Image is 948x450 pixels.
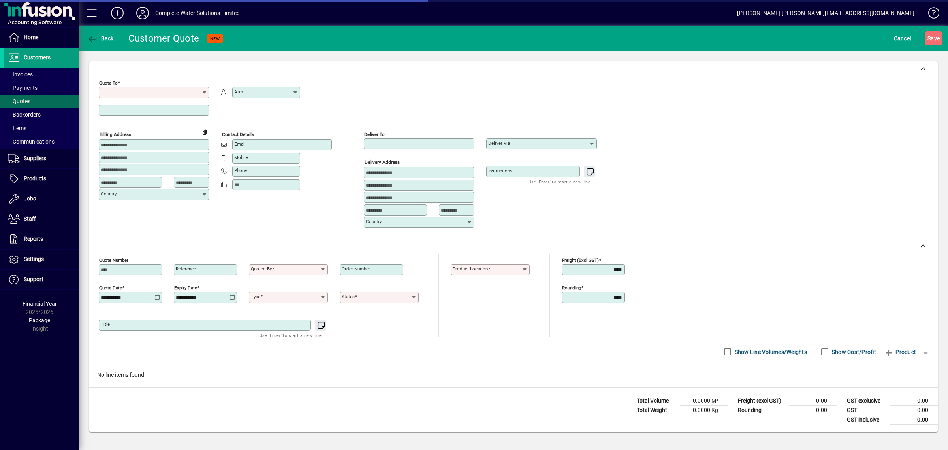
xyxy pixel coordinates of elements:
a: Items [4,121,79,135]
mat-label: Status [342,294,355,299]
mat-label: Order number [342,266,370,272]
span: Items [8,125,26,131]
mat-label: Instructions [488,168,512,174]
span: Payments [8,85,38,91]
a: Invoices [4,68,79,81]
span: Settings [24,256,44,262]
button: Add [105,6,130,20]
span: Suppliers [24,155,46,161]
a: Reports [4,229,79,249]
span: Customers [24,54,51,61]
mat-label: Quote date [99,285,122,290]
td: Total Volume [633,396,680,405]
a: Home [4,28,79,47]
mat-label: Mobile [234,155,248,160]
mat-hint: Use 'Enter' to start a new line [529,177,591,186]
a: Products [4,169,79,189]
td: 0.00 [890,405,938,415]
a: Payments [4,81,79,95]
a: Backorders [4,108,79,121]
td: Rounding [734,405,789,415]
span: Product [884,346,916,358]
div: Customer Quote [128,32,199,45]
mat-label: Deliver To [364,132,385,137]
a: Knowledge Base [922,2,938,27]
span: Reports [24,236,43,242]
td: 0.00 [890,415,938,425]
mat-label: Email [234,141,246,147]
td: GST inclusive [843,415,890,425]
mat-label: Title [101,321,110,327]
button: Profile [130,6,155,20]
button: Product [880,345,920,359]
mat-label: Freight (excl GST) [562,257,599,263]
a: Quotes [4,95,79,108]
td: GST exclusive [843,396,890,405]
span: Jobs [24,195,36,202]
mat-label: Phone [234,168,247,173]
label: Show Line Volumes/Weights [733,348,807,356]
a: Communications [4,135,79,148]
td: 0.0000 M³ [680,396,728,405]
a: Settings [4,250,79,269]
a: Staff [4,209,79,229]
a: Suppliers [4,149,79,168]
button: Back [85,31,116,45]
mat-label: Type [251,294,260,299]
div: No line items found [89,363,938,387]
span: Quotes [8,98,30,104]
span: S [927,35,931,42]
span: Invoices [8,71,33,78]
mat-label: Attn [234,89,243,95]
button: Cancel [892,31,913,45]
mat-label: Country [366,219,382,224]
mat-label: Quoted by [251,266,272,272]
span: Back [87,35,114,42]
td: 0.00 [789,405,837,415]
span: Support [24,276,43,282]
td: 0.00 [890,396,938,405]
td: Freight (excl GST) [734,396,789,405]
span: ave [927,32,940,45]
span: Backorders [8,112,41,118]
mat-hint: Use 'Enter' to start a new line [260,331,322,340]
app-page-header-button: Back [79,31,122,45]
span: Home [24,34,38,40]
mat-label: Quote To [99,80,118,86]
mat-label: Quote number [99,257,128,263]
span: Cancel [894,32,911,45]
mat-label: Reference [176,266,196,272]
span: Communications [8,138,55,145]
td: 0.0000 Kg [680,405,728,415]
td: GST [843,405,890,415]
span: NEW [210,36,220,41]
button: Save [925,31,942,45]
div: Complete Water Solutions Limited [155,7,240,19]
span: Package [29,317,50,323]
span: Products [24,175,46,182]
span: Staff [24,216,36,222]
mat-label: Expiry date [174,285,197,290]
mat-label: Product location [453,266,488,272]
td: 0.00 [789,396,837,405]
label: Show Cost/Profit [830,348,876,356]
button: Copy to Delivery address [199,126,211,138]
span: Financial Year [23,301,57,307]
mat-label: Deliver via [488,140,510,146]
div: [PERSON_NAME] [PERSON_NAME][EMAIL_ADDRESS][DOMAIN_NAME] [737,7,914,19]
mat-label: Country [101,191,117,197]
mat-label: Rounding [562,285,581,290]
a: Support [4,270,79,289]
td: Total Weight [633,405,680,415]
a: Jobs [4,189,79,209]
